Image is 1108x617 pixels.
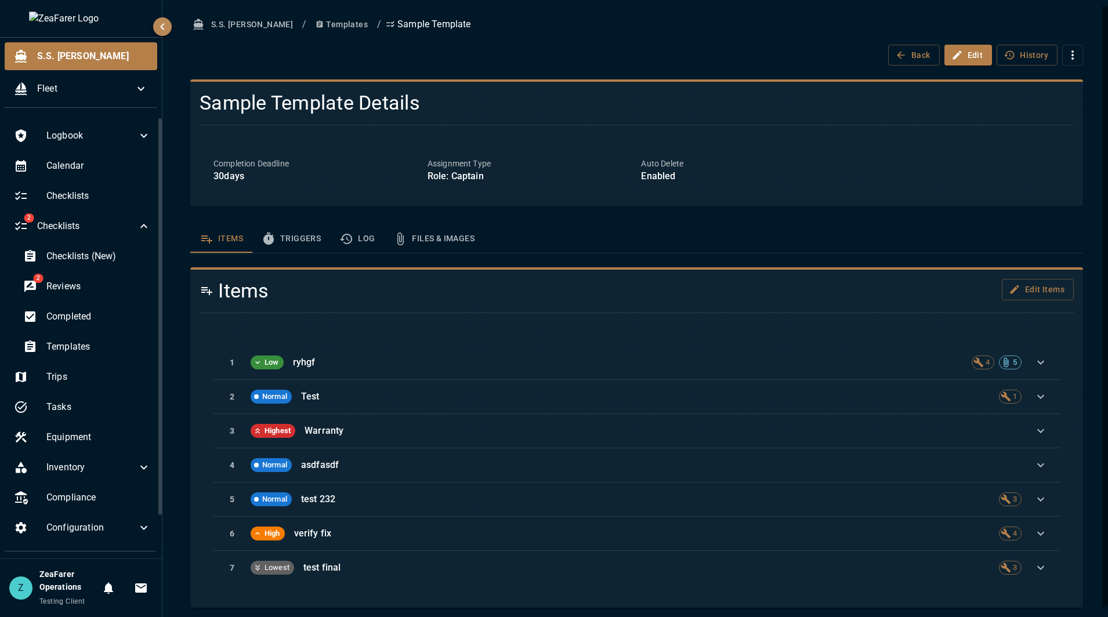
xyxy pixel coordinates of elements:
[641,169,846,183] p: Enabled
[982,357,994,368] span: 4
[1009,528,1021,539] span: 4
[46,310,151,324] span: Completed
[888,45,940,66] button: Back
[46,280,151,293] span: Reviews
[5,393,160,421] div: Tasks
[5,152,160,180] div: Calendar
[37,219,137,233] span: Checklists
[46,370,151,384] span: Trips
[5,75,157,103] div: Fleet
[999,527,1022,540] div: 2 equipment, 2 inventory requirements
[46,460,137,474] span: Inventory
[258,391,292,402] span: Normal
[223,493,241,505] p: 5
[9,576,32,600] div: Z
[258,459,292,471] span: Normal
[972,355,994,369] div: 1 equipment, 3 inventory requirements
[46,521,137,535] span: Configuration
[252,225,330,253] button: Triggers
[5,122,160,150] div: Logbook
[213,158,418,169] p: Completion Deadline
[223,528,241,539] p: 6
[14,303,160,331] div: Completed
[14,242,160,270] div: Checklists (New)
[1002,279,1074,300] button: Edit Items
[302,17,306,31] li: /
[428,169,632,183] p: Role: Captain
[944,45,993,66] button: Edit
[39,568,97,594] h6: ZeaFarer Operations
[303,561,990,575] p: test final
[5,514,160,542] div: Configuration
[997,45,1058,66] button: History
[999,561,1022,575] div: 2 equipment, 1 inventory requirements
[129,576,153,600] button: Invitations
[33,274,43,283] span: 2
[294,527,990,540] p: verify fix
[311,14,372,35] button: Templates
[384,225,484,253] button: Files & Images
[260,425,295,437] span: Highest
[428,158,632,169] p: Assignment Type
[5,212,160,240] div: 2Checklists
[301,458,1017,472] p: asdfasdf
[46,400,151,414] span: Tasks
[46,430,151,444] span: Equipment
[46,491,151,505] span: Compliance
[377,17,381,31] li: /
[999,390,1022,404] div: 1 equipment, 0 inventory requirements
[223,391,241,402] p: 2
[46,249,151,263] span: Checklists (New)
[14,273,160,300] div: 2Reviews
[301,492,990,506] p: test 232
[14,333,160,361] div: Templates
[223,357,241,368] p: 1
[260,562,294,574] span: Lowest
[223,562,241,574] p: 7
[37,49,148,63] span: S.S. [PERSON_NAME]
[1009,391,1021,402] span: 1
[260,357,283,368] span: Low
[5,363,160,391] div: Trips
[1009,357,1021,368] span: 5
[5,182,160,210] div: Checklists
[46,189,151,203] span: Checklists
[999,492,1022,506] div: 2 equipment, 1 inventory requirements
[5,484,160,511] div: Compliance
[330,225,384,253] button: Log
[46,340,151,354] span: Templates
[190,225,252,253] button: Items
[5,423,160,451] div: Equipment
[305,424,1017,438] p: Warranty
[5,453,160,481] div: Inventory
[301,390,990,404] p: Test
[260,528,285,539] span: High
[24,213,34,223] span: 2
[200,279,779,303] h4: Items
[200,91,926,115] h4: Sample Template Details
[5,42,157,70] div: S.S. [PERSON_NAME]
[1009,493,1021,505] span: 3
[1009,562,1021,574] span: 3
[641,158,846,169] p: Auto Delete
[223,425,241,437] p: 3
[29,12,133,26] img: ZeaFarer Logo
[46,159,151,173] span: Calendar
[190,225,1083,253] div: template sections
[97,576,120,600] button: Notifications
[999,355,1022,369] div: 1 files, 4 images
[190,14,298,35] button: S.S. [PERSON_NAME]
[386,17,470,31] p: Sample Template
[39,597,85,605] span: Testing Client
[46,129,137,143] span: Logbook
[223,459,241,471] p: 4
[37,82,134,96] span: Fleet
[293,355,962,369] p: ryhgf
[258,493,292,505] span: Normal
[213,169,418,183] p: 30 days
